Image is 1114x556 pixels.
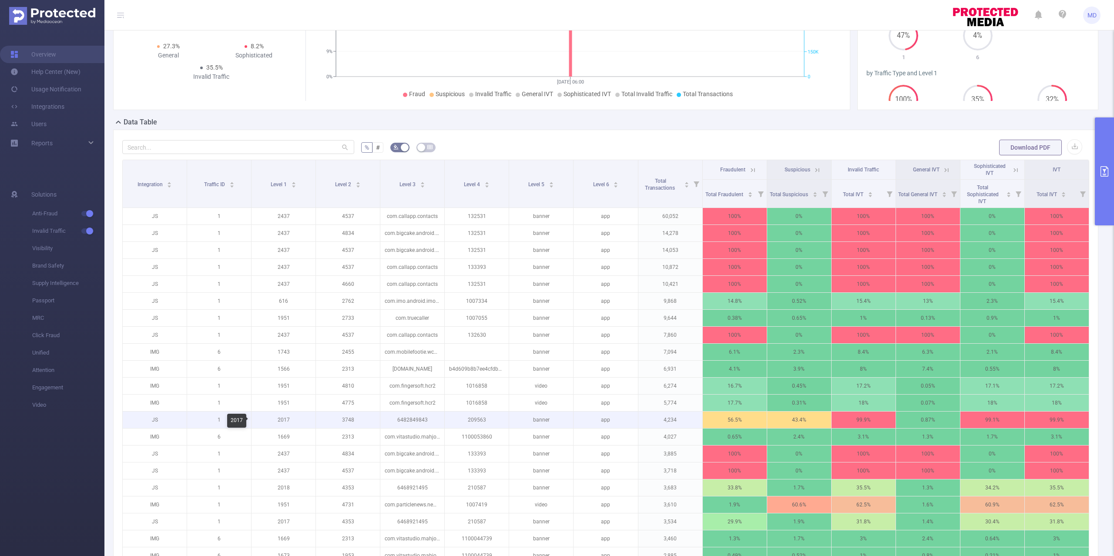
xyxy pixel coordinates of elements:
[376,144,380,151] span: #
[485,184,490,187] i: icon: caret-down
[1025,242,1089,258] p: 100%
[187,242,251,258] p: 1
[767,208,831,224] p: 0%
[767,242,831,258] p: 0%
[32,396,104,414] span: Video
[485,181,490,183] i: icon: caret-up
[204,181,226,188] span: Traffic ID
[638,327,702,343] p: 7,860
[252,276,315,292] p: 2437
[1061,191,1066,196] div: Sort
[445,293,509,309] p: 1007334
[380,395,444,411] p: com.fingersoft.hcr2
[613,181,618,186] div: Sort
[703,327,767,343] p: 100%
[211,51,297,60] div: Sophisticated
[123,361,187,377] p: IMG
[812,191,818,196] div: Sort
[229,184,234,187] i: icon: caret-down
[960,361,1024,377] p: 0.55%
[393,144,399,150] i: icon: bg-colors
[574,225,638,241] p: app
[32,222,104,240] span: Invalid Traffic
[963,32,993,39] span: 4%
[645,178,676,191] span: Total Transactions
[638,259,702,275] p: 10,872
[1025,344,1089,360] p: 8.4%
[380,259,444,275] p: com.callapp.contacts
[748,191,753,193] i: icon: caret-up
[574,208,638,224] p: app
[684,184,689,187] i: icon: caret-down
[445,310,509,326] p: 1007055
[445,378,509,394] p: 1016858
[10,115,47,133] a: Users
[380,310,444,326] p: com.truecaller
[10,80,81,98] a: Usage Notification
[883,180,896,208] i: Filter menu
[187,293,251,309] p: 1
[703,361,767,377] p: 4.1%
[445,361,509,377] p: b4d609b8b7ee4cfdb3d435eba9e0ae2c
[167,181,172,183] i: icon: caret-up
[31,140,53,147] span: Reports
[380,293,444,309] p: com.imo.android.imoim
[32,344,104,362] span: Unified
[32,275,104,292] span: Supply Intelligence
[638,310,702,326] p: 9,644
[124,117,157,127] h2: Data Table
[168,72,254,81] div: Invalid Traffic
[868,191,873,196] div: Sort
[316,293,380,309] p: 2762
[1025,208,1089,224] p: 100%
[941,53,1015,62] p: 6
[767,310,831,326] p: 0.65%
[420,184,425,187] i: icon: caret-down
[292,184,296,187] i: icon: caret-down
[574,293,638,309] p: app
[767,225,831,241] p: 0%
[365,144,369,151] span: %
[819,180,831,208] i: Filter menu
[832,208,896,224] p: 100%
[848,167,879,173] span: Invalid Traffic
[123,242,187,258] p: JS
[755,180,767,208] i: Filter menu
[832,310,896,326] p: 1%
[1025,378,1089,394] p: 17.2%
[785,167,810,173] span: Suspicious
[509,242,573,258] p: banner
[832,361,896,377] p: 8%
[316,327,380,343] p: 4537
[948,180,960,208] i: Filter menu
[1006,194,1011,196] i: icon: caret-down
[896,327,960,343] p: 100%
[1006,191,1011,193] i: icon: caret-up
[705,191,745,198] span: Total Fraudulent
[963,96,993,103] span: 35%
[767,344,831,360] p: 2.3%
[1025,293,1089,309] p: 15.4%
[638,276,702,292] p: 10,421
[638,361,702,377] p: 6,931
[896,242,960,258] p: 100%
[574,344,638,360] p: app
[187,361,251,377] p: 6
[549,181,554,183] i: icon: caret-up
[770,191,809,198] span: Total Suspicious
[703,208,767,224] p: 100%
[187,327,251,343] p: 1
[252,310,315,326] p: 1951
[484,181,490,186] div: Sort
[866,53,941,62] p: 1
[10,63,81,80] a: Help Center (New)
[32,292,104,309] span: Passport
[960,208,1024,224] p: 0%
[703,242,767,258] p: 100%
[960,327,1024,343] p: 0%
[252,378,315,394] p: 1951
[316,344,380,360] p: 2455
[229,181,235,186] div: Sort
[187,310,251,326] p: 1
[356,184,361,187] i: icon: caret-down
